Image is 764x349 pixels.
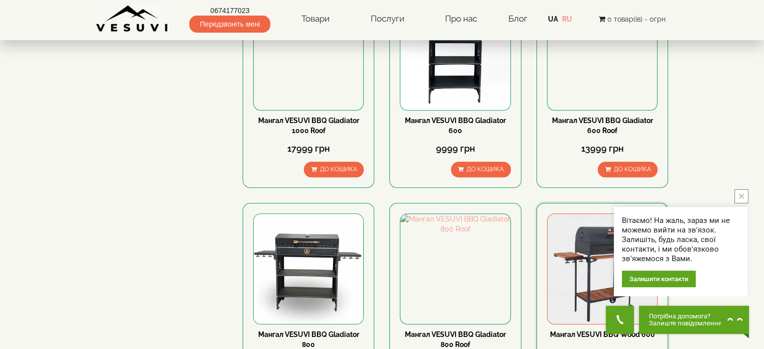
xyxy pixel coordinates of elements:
span: До кошика [613,166,650,173]
a: RU [562,15,572,23]
a: Блог [508,14,527,24]
a: Мангал VESUVI BBQ Gladiator 800 [258,330,359,348]
button: До кошика [598,162,658,177]
div: 13999 грн [547,142,658,155]
div: Залишити контакти [622,271,696,287]
span: Потрібна допомога? [649,313,722,320]
a: Мангал VESUVI BBQ Wood 600 [550,330,655,338]
button: Get Call button [606,306,634,334]
span: 0 товар(ів) - 0грн [607,15,665,23]
div: 17999 грн [253,142,364,155]
a: Послуги [360,8,414,31]
span: Залиште повідомлення [649,320,722,327]
div: Вітаємо! На жаль, зараз ми не можемо вийти на зв'язок. Залишіть, будь ласка, свої контакти, і ми ... [622,216,740,264]
button: close button [734,189,748,203]
button: Chat button [639,306,749,334]
span: До кошика [319,166,357,173]
div: 9999 грн [400,142,510,155]
a: UA [548,15,558,23]
button: До кошика [304,162,364,177]
img: Мангал VESUVI BBQ Gladiator 800 Roof [400,214,510,323]
img: Мангал VESUVI BBQ Wood 600 [548,214,657,323]
img: Завод VESUVI [96,5,169,33]
img: Мангал VESUVI BBQ Gladiator 800 [254,214,363,323]
span: До кошика [467,166,504,173]
a: Мангал VESUVI BBQ Gladiator 1000 Roof [258,117,359,135]
span: Передзвоніть мені [189,16,270,33]
button: 0 товар(ів) - 0грн [595,14,668,25]
a: 0674177023 [189,6,270,16]
a: Товари [291,8,340,31]
a: Мангал VESUVI BBQ Gladiator 600 [405,117,506,135]
a: Про нас [435,8,487,31]
a: Мангал VESUVI BBQ Gladiator 800 Roof [405,330,506,348]
button: До кошика [451,162,511,177]
a: Мангал VESUVI BBQ Gladiator 600 Roof [552,117,653,135]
